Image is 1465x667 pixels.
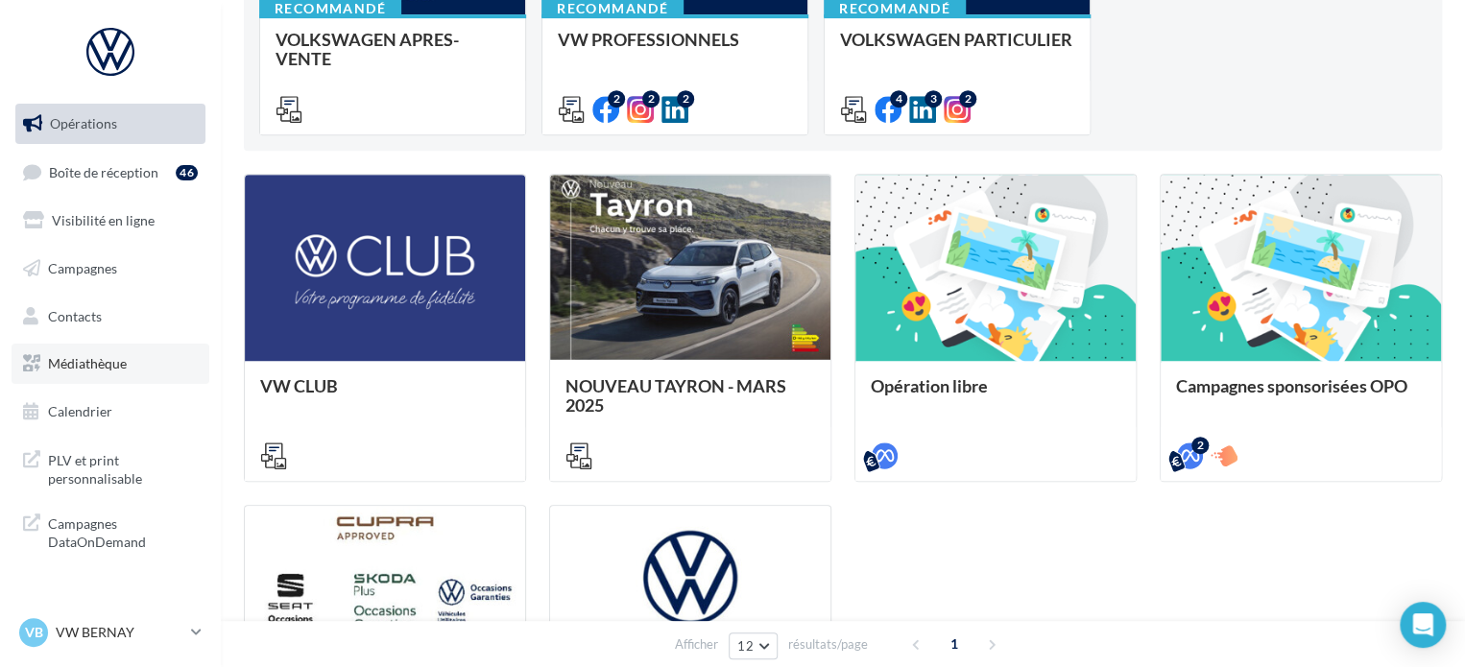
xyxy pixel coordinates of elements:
[12,392,209,432] a: Calendrier
[12,440,209,496] a: PLV et print personnalisable
[15,614,205,651] a: VB VW BERNAY
[50,115,117,131] span: Opérations
[12,104,209,144] a: Opérations
[12,344,209,384] a: Médiathèque
[729,632,778,659] button: 12
[56,623,183,642] p: VW BERNAY
[48,307,102,323] span: Contacts
[1400,602,1446,648] div: Open Intercom Messenger
[48,260,117,276] span: Campagnes
[642,90,660,107] div: 2
[565,375,786,416] span: NOUVEAU TAYRON - MARS 2025
[48,355,127,371] span: Médiathèque
[677,90,694,107] div: 2
[48,511,198,552] span: Campagnes DataOnDemand
[260,375,338,396] span: VW CLUB
[12,297,209,337] a: Contacts
[12,503,209,560] a: Campagnes DataOnDemand
[48,447,198,488] span: PLV et print personnalisable
[675,635,718,654] span: Afficher
[52,212,155,228] span: Visibilité en ligne
[959,90,976,107] div: 2
[1176,375,1407,396] span: Campagnes sponsorisées OPO
[1191,437,1209,454] div: 2
[12,152,209,193] a: Boîte de réception46
[939,629,970,659] span: 1
[788,635,868,654] span: résultats/page
[48,403,112,419] span: Calendrier
[176,165,198,180] div: 46
[890,90,907,107] div: 4
[49,163,158,179] span: Boîte de réception
[276,29,459,69] span: VOLKSWAGEN APRES-VENTE
[871,375,988,396] span: Opération libre
[12,249,209,289] a: Campagnes
[840,29,1072,50] span: VOLKSWAGEN PARTICULIER
[608,90,625,107] div: 2
[925,90,942,107] div: 3
[25,623,43,642] span: VB
[12,201,209,241] a: Visibilité en ligne
[737,638,754,654] span: 12
[558,29,739,50] span: VW PROFESSIONNELS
